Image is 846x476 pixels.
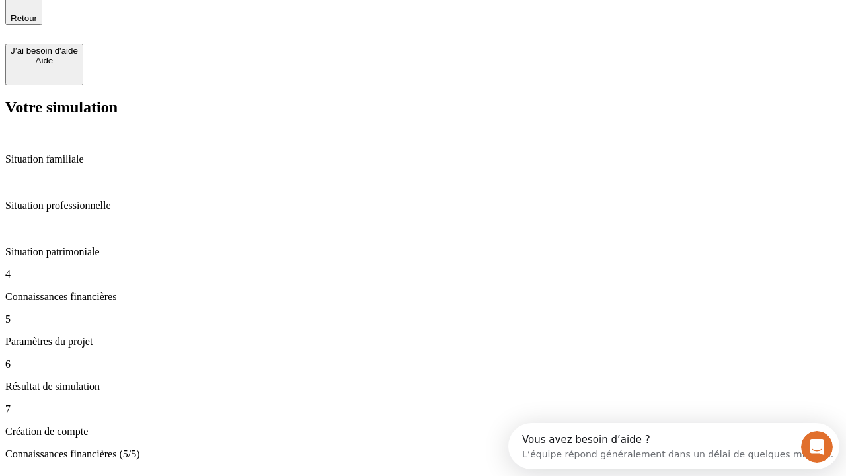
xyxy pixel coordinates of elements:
iframe: Intercom live chat discovery launcher [508,423,839,469]
div: Ouvrir le Messenger Intercom [5,5,364,42]
p: Situation professionnelle [5,200,841,212]
button: J’ai besoin d'aideAide [5,44,83,85]
p: 6 [5,358,841,370]
div: L’équipe répond généralement dans un délai de quelques minutes. [14,22,325,36]
p: Connaissances financières (5/5) [5,448,841,460]
span: Retour [11,13,37,23]
p: Situation patrimoniale [5,246,841,258]
p: Situation familiale [5,153,841,165]
div: J’ai besoin d'aide [11,46,78,56]
p: Paramètres du projet [5,336,841,348]
p: Connaissances financières [5,291,841,303]
p: Création de compte [5,426,841,438]
p: Résultat de simulation [5,381,841,393]
h2: Votre simulation [5,99,841,116]
p: 5 [5,313,841,325]
div: Aide [11,56,78,65]
iframe: Intercom live chat [801,431,833,463]
div: Vous avez besoin d’aide ? [14,11,325,22]
p: 4 [5,268,841,280]
p: 7 [5,403,841,415]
